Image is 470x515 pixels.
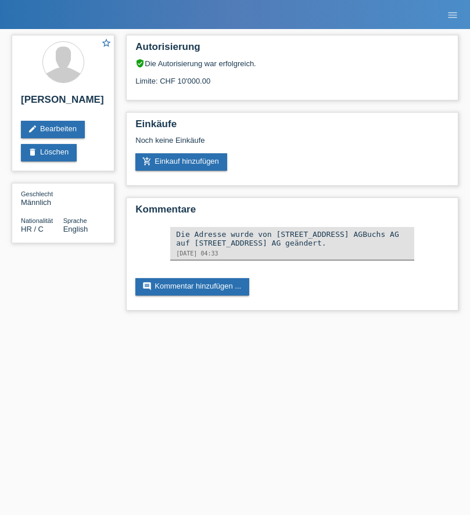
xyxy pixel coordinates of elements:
a: menu [441,11,464,18]
a: add_shopping_cartEinkauf hinzufügen [135,153,227,171]
span: English [63,225,88,233]
a: editBearbeiten [21,121,85,138]
div: Limite: CHF 10'000.00 [135,68,449,85]
div: Noch keine Einkäufe [135,136,449,153]
a: star_border [101,38,112,50]
span: Sprache [63,217,87,224]
span: Geschlecht [21,190,53,197]
i: add_shopping_cart [142,157,152,166]
i: star_border [101,38,112,48]
i: verified_user [135,59,145,68]
i: delete [28,147,37,157]
h2: Einkäufe [135,118,449,136]
span: Nationalität [21,217,53,224]
i: comment [142,282,152,291]
i: menu [447,9,458,21]
h2: [PERSON_NAME] [21,94,105,111]
div: Die Adresse wurde von [STREET_ADDRESS] AGBuchs AG auf [STREET_ADDRESS] AG geändert. [176,230,408,247]
div: Männlich [21,189,63,207]
h2: Autorisierung [135,41,449,59]
a: deleteLöschen [21,144,77,161]
div: [DATE] 04:33 [176,250,408,257]
h2: Kommentare [135,204,449,221]
i: edit [28,124,37,134]
span: Kroatien / C / 16.04.2016 [21,225,44,233]
div: Die Autorisierung war erfolgreich. [135,59,449,68]
a: commentKommentar hinzufügen ... [135,278,249,296]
